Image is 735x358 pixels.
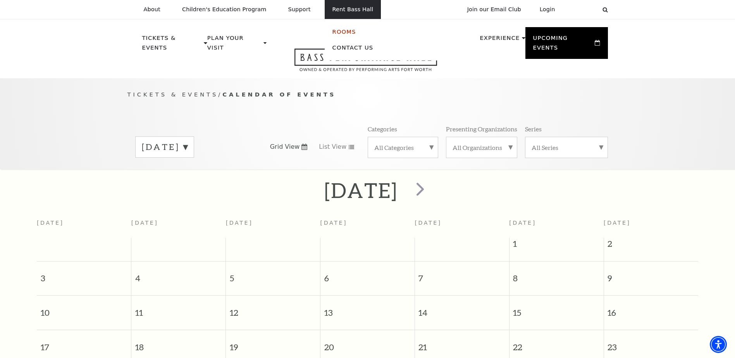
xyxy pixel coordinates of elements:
[37,296,131,322] span: 10
[604,220,631,226] span: [DATE]
[142,141,188,153] label: [DATE]
[510,330,604,357] span: 22
[510,238,604,253] span: 1
[288,6,311,13] p: Support
[131,262,225,288] span: 4
[415,330,509,357] span: 21
[37,215,131,238] th: [DATE]
[604,262,698,288] span: 9
[374,143,432,151] label: All Categories
[604,330,698,357] span: 23
[453,143,511,151] label: All Organizations
[131,296,225,322] span: 11
[415,262,509,288] span: 7
[144,6,160,13] p: About
[324,178,398,203] h2: [DATE]
[368,125,397,133] p: Categories
[142,33,202,57] p: Tickets & Events
[222,91,336,98] span: Calendar of Events
[405,177,433,204] button: next
[226,296,320,322] span: 12
[415,296,509,322] span: 14
[415,215,509,238] th: [DATE]
[532,143,601,151] label: All Series
[604,296,698,322] span: 16
[568,6,595,13] select: Select:
[710,336,727,353] div: Accessibility Menu
[131,330,225,357] span: 18
[320,215,415,238] th: [DATE]
[320,296,415,322] span: 13
[207,33,262,57] p: Plan Your Visit
[267,48,465,78] a: Open this option
[182,6,267,13] p: Children's Education Program
[226,262,320,288] span: 5
[127,90,608,100] p: /
[604,238,698,253] span: 2
[37,330,131,357] span: 17
[446,125,517,133] p: Presenting Organizations
[509,220,536,226] span: [DATE]
[320,262,415,288] span: 6
[332,28,356,35] a: Rooms
[480,33,520,47] p: Experience
[319,143,346,151] span: List View
[332,6,374,13] p: Rent Bass Hall
[320,330,415,357] span: 20
[510,296,604,322] span: 15
[226,330,320,357] span: 19
[270,143,300,151] span: Grid View
[510,262,604,288] span: 8
[533,33,593,57] p: Upcoming Events
[127,91,219,98] span: Tickets & Events
[37,262,131,288] span: 3
[226,215,320,238] th: [DATE]
[131,215,226,238] th: [DATE]
[525,125,542,133] p: Series
[332,44,374,51] a: Contact Us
